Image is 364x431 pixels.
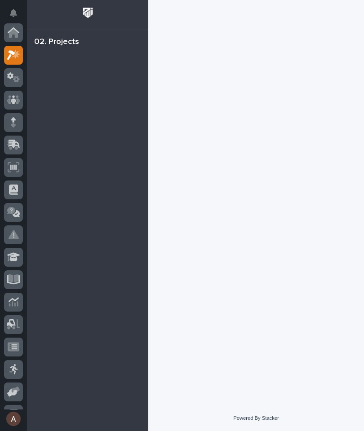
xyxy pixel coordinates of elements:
[34,37,79,47] div: 02. Projects
[80,4,96,21] img: Workspace Logo
[4,4,23,22] button: Notifications
[233,415,279,421] a: Powered By Stacker
[4,409,23,428] button: users-avatar
[11,9,23,23] div: Notifications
